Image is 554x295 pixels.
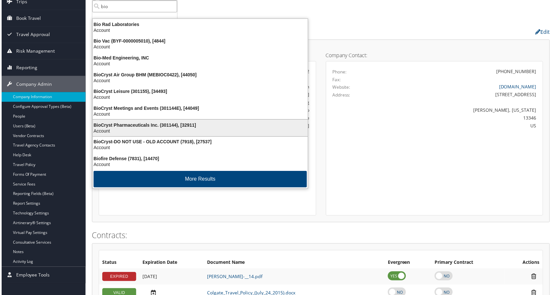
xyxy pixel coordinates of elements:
th: Status [98,258,139,270]
span: Employee Tools [15,268,48,285]
span: Travel Approval [15,27,49,43]
span: Risk Management [15,43,54,59]
h2: Contracts: [91,231,551,242]
div: Bio-Med Engineering, INC [88,55,312,61]
span: Reporting [15,60,36,76]
div: Account [88,27,312,33]
span: Book Travel [15,10,40,26]
div: Account [88,162,312,168]
a: [DOMAIN_NAME] [500,84,538,90]
div: BioCryst Leisure (301155), [34493] [88,89,312,95]
th: Document Name [203,258,385,270]
div: Bio Rad Laboratories [88,21,312,27]
div: BioCryst Pharmaceuticals Inc. (301144), [32911] [88,123,312,129]
div: US [387,123,538,130]
h4: Company Contact: [326,53,545,58]
span: Company Admin [15,76,51,93]
div: 13346 [387,115,538,122]
div: Account [88,129,312,135]
a: [PERSON_NAME]-__14.pdf [207,275,263,281]
div: Account [88,112,312,118]
span: [DATE] [142,275,156,281]
div: [PHONE_NUMBER] [498,68,538,75]
i: Remove Contract [530,275,541,281]
th: Evergreen [385,258,432,270]
th: Actions [506,258,544,270]
div: Account [88,146,312,151]
div: Account [88,78,312,84]
label: Phone: [333,69,347,75]
input: Search Accounts [91,0,177,12]
label: Fax: [333,77,341,83]
div: Add/Edit Date [142,275,200,281]
div: BioCryst-DO NOT USE - OLD ACCOUNT (7918), [27537] [88,140,312,146]
div: Biofire Defense (7831), [14470] [88,157,312,162]
label: Address: [333,92,351,99]
button: More Results [92,172,307,188]
label: Website: [333,84,351,91]
div: [STREET_ADDRESS] [387,92,538,98]
div: BioCryst Meetings and Events (301144E), [44049] [88,106,312,112]
div: Bio Vac (BYF-0000005010), [4844] [88,38,312,44]
div: Account [88,44,312,50]
th: Expiration Date [139,258,203,270]
div: [PERSON_NAME], [US_STATE] [387,107,538,114]
a: [GEOGRAPHIC_DATA], [27827] [91,18,177,29]
div: EXPIRED [101,274,135,283]
div: Account [88,61,312,67]
th: Primary Contract [432,258,506,270]
div: BioCryst Air Group BHM (MEBIOC0422), [44050] [88,72,312,78]
div: Account [88,95,312,101]
a: Edit [537,29,551,36]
